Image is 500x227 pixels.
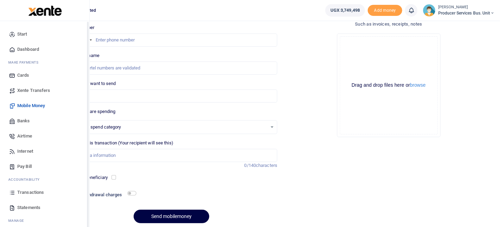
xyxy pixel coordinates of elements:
span: anage [12,218,25,223]
a: UGX 3,749,498 [325,4,365,17]
li: Toup your wallet [368,5,402,16]
span: Statements [17,204,40,211]
span: 0/140 [244,163,256,168]
a: Start [6,27,84,42]
button: browse [410,83,426,87]
a: logo-small logo-large logo-large [28,8,62,13]
span: characters [256,163,277,168]
input: Enter phone number [66,34,277,47]
a: Xente Transfers [6,83,84,98]
a: Transactions [6,185,84,200]
h4: Such as invoices, receipts, notes [283,20,494,28]
span: Transactions [17,189,44,196]
button: Send mobilemoney [134,210,209,223]
img: logo-large [28,6,62,16]
input: Enter extra information [66,149,277,162]
input: UGX [66,89,277,103]
label: Phone number [66,24,94,31]
small: [PERSON_NAME] [438,4,494,10]
span: Banks [17,117,30,124]
li: M [6,215,84,226]
a: Cards [6,68,84,83]
label: Reason you are spending [66,108,115,115]
span: Start [17,31,27,38]
img: profile-user [423,4,435,17]
a: Airtime [6,129,84,144]
span: Cards [17,72,29,79]
span: Add money [368,5,402,16]
span: Internet [17,148,33,155]
a: profile-user [PERSON_NAME] Producer Services Bus. Unit [423,4,494,17]
input: MTN & Airtel numbers are validated [66,62,277,75]
span: UGX 3,749,498 [330,7,360,14]
span: ake Payments [12,60,39,65]
span: Airtime [17,133,32,140]
a: Banks [6,113,84,129]
a: Add money [368,7,402,12]
label: Memo for this transaction (Your recipient will see this) [66,140,173,146]
li: Wallet ballance [323,4,368,17]
a: Internet [6,144,84,159]
div: Drag and drop files here or [340,82,437,88]
span: Producer Services Bus. Unit [438,10,494,16]
h6: Include withdrawal charges [67,192,133,198]
li: M [6,57,84,68]
span: Xente Transfers [17,87,50,94]
span: Mobile Money [17,102,45,109]
a: Dashboard [6,42,84,57]
span: Pay Bill [17,163,32,170]
a: Statements [6,200,84,215]
span: Dashboard [17,46,39,53]
a: Mobile Money [6,98,84,113]
label: Amount you want to send [66,80,116,87]
div: File Uploader [337,34,441,137]
li: Ac [6,174,84,185]
span: countability [13,177,40,182]
span: Choose a spend category [71,124,267,131]
a: Pay Bill [6,159,84,174]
